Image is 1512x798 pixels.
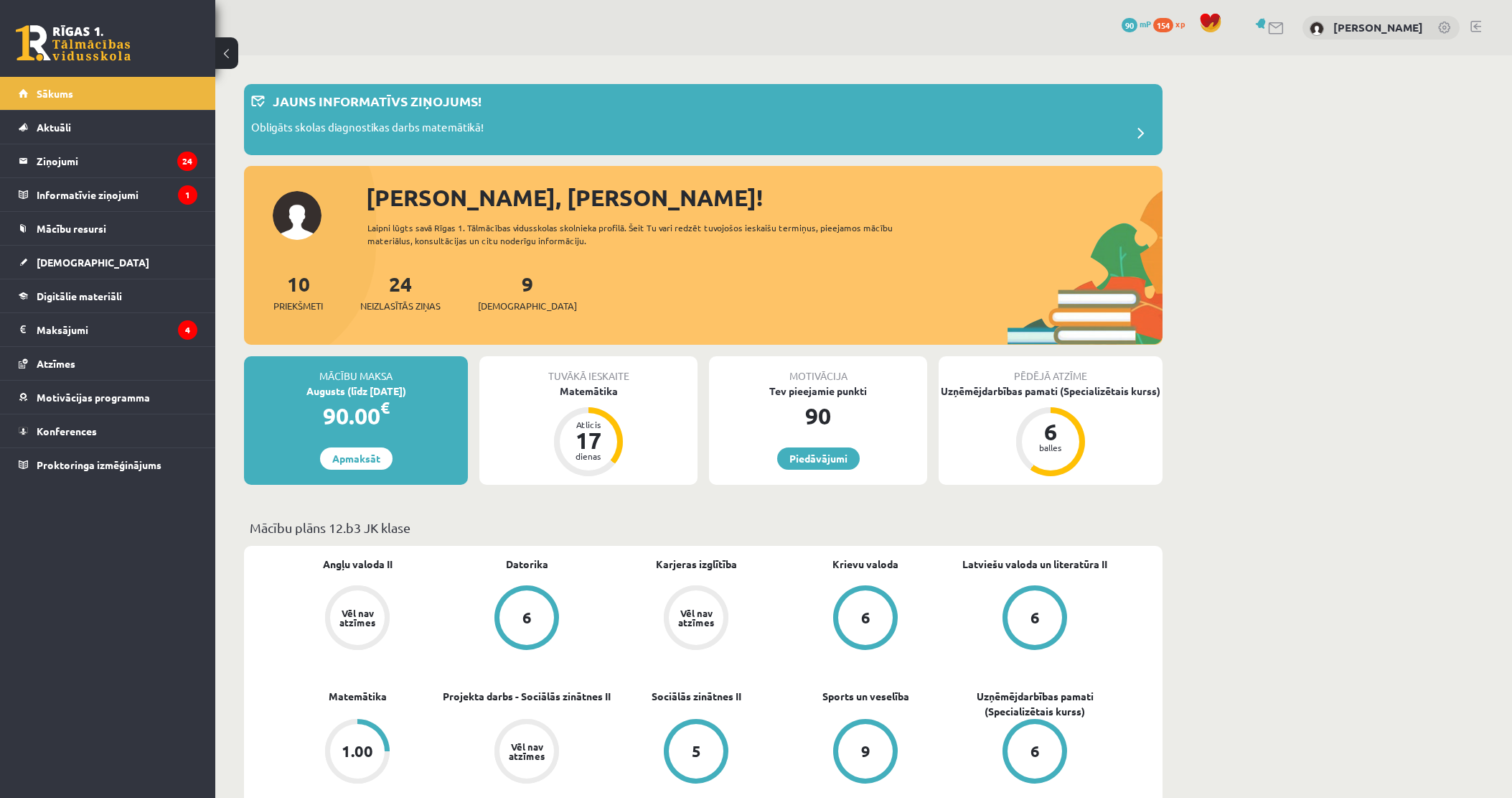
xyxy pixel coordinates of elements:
[1030,743,1040,759] div: 6
[939,384,1163,478] a: Uzņēmējdarbības pamati (Specializētais kurss) 6 balles
[781,585,950,653] a: 6
[244,399,468,433] div: 90.00
[709,399,927,433] div: 90
[442,585,611,653] a: 6
[478,299,577,313] span: [DEMOGRAPHIC_DATA]
[367,221,919,247] div: Laipni lūgts savā Rīgas 1. Tālmācības vidusskolas skolnieka profilā. Šeit Tu vari redzēt tuvojošo...
[37,178,197,211] legend: Informatīvie ziņojumi
[19,111,197,144] a: Aktuāli
[37,357,75,370] span: Atzīmes
[19,279,197,312] a: Digitālie materiāli
[507,742,547,761] div: Vēl nav atzīmes
[939,384,1163,399] div: Uzņēmējdarbības pamati (Specializētais kurss)
[656,557,737,572] a: Karjeras izglītība
[777,447,860,470] a: Piedāvājumi
[709,356,927,384] div: Motivācija
[962,557,1107,572] a: Latviešu valoda un literatūra II
[822,689,909,704] a: Sports un veselība
[37,424,97,437] span: Konferences
[380,397,390,418] span: €
[19,178,197,211] a: Informatīvie ziņojumi1
[506,557,548,572] a: Datorika
[250,518,1157,537] p: Mācību plāns 12.b3 JK klase
[37,121,71,134] span: Aktuāli
[244,356,468,384] div: Mācību maksa
[479,356,698,384] div: Tuvākā ieskaite
[37,458,161,471] span: Proktoringa izmēģinājums
[37,87,73,100] span: Sākums
[442,719,611,787] a: Vēl nav atzīmes
[479,384,698,399] div: Matemātika
[443,689,611,704] a: Projekta darbs - Sociālās zinātnes II
[19,144,197,177] a: Ziņojumi24
[479,384,698,478] a: Matemātika Atlicis 17 dienas
[19,448,197,481] a: Proktoringa izmēģinājums
[1029,420,1072,443] div: 6
[1122,18,1137,32] span: 90
[478,271,577,313] a: 9[DEMOGRAPHIC_DATA]
[37,144,197,177] legend: Ziņojumi
[37,256,149,269] span: [DEMOGRAPHIC_DATA]
[861,743,870,759] div: 9
[37,222,106,235] span: Mācību resursi
[950,719,1119,787] a: 6
[19,77,197,110] a: Sākums
[692,743,701,759] div: 5
[567,452,610,460] div: dienas
[273,271,323,313] a: 10Priekšmeti
[178,185,197,205] i: 1
[320,447,393,470] a: Apmaksāt
[19,414,197,447] a: Konferences
[1333,20,1423,34] a: [PERSON_NAME]
[1122,18,1151,29] a: 90 mP
[244,384,468,399] div: Augusts (līdz [DATE])
[360,271,441,313] a: 24Neizlasītās ziņas
[19,246,197,279] a: [DEMOGRAPHIC_DATA]
[19,381,197,414] a: Motivācijas programma
[652,689,741,704] a: Sociālās zinātnes II
[329,689,387,704] a: Matemātika
[950,689,1119,719] a: Uzņēmējdarbības pamati (Specializētais kurss)
[781,719,950,787] a: 9
[273,719,442,787] a: 1.00
[273,91,482,111] p: Jauns informatīvs ziņojums!
[522,610,532,626] div: 6
[1175,18,1185,29] span: xp
[178,320,197,340] i: 4
[861,610,870,626] div: 6
[37,313,197,346] legend: Maksājumi
[1153,18,1173,32] span: 154
[37,391,150,404] span: Motivācijas programma
[611,719,781,787] a: 5
[1310,22,1324,36] img: Kristiāns Tirzītis
[19,347,197,380] a: Atzīmes
[676,608,716,627] div: Vēl nav atzīmes
[567,429,610,452] div: 17
[1029,443,1072,452] div: balles
[251,91,1155,148] a: Jauns informatīvs ziņojums! Obligāts skolas diagnostikas darbs matemātikā!
[273,585,442,653] a: Vēl nav atzīmes
[273,299,323,313] span: Priekšmeti
[709,384,927,399] div: Tev pieejamie punkti
[939,356,1163,384] div: Pēdējā atzīme
[1140,18,1151,29] span: mP
[337,608,377,627] div: Vēl nav atzīmes
[832,557,898,572] a: Krievu valoda
[342,743,373,759] div: 1.00
[19,313,197,346] a: Maksājumi4
[950,585,1119,653] a: 6
[1153,18,1192,29] a: 154 xp
[16,25,131,61] a: Rīgas 1. Tālmācības vidusskola
[323,557,393,572] a: Angļu valoda II
[251,119,484,139] p: Obligāts skolas diagnostikas darbs matemātikā!
[611,585,781,653] a: Vēl nav atzīmes
[360,299,441,313] span: Neizlasītās ziņas
[37,289,122,302] span: Digitālie materiāli
[366,180,1163,215] div: [PERSON_NAME], [PERSON_NAME]!
[567,420,610,429] div: Atlicis
[1030,610,1040,626] div: 6
[19,212,197,245] a: Mācību resursi
[177,152,197,171] i: 24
